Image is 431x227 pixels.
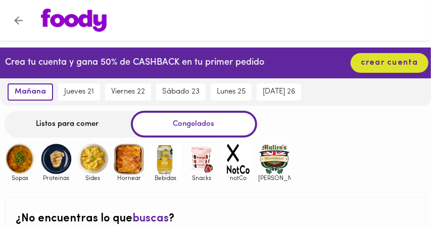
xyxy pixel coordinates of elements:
[257,83,301,101] button: [DATE] 26
[4,174,36,181] span: Sopas
[382,178,431,227] iframe: Messagebird Livechat Widget
[131,111,257,138] div: Congelados
[113,143,146,175] img: Hornear
[258,143,291,175] img: mullens
[185,174,218,181] span: Snacks
[132,213,169,224] span: buscas
[105,83,151,101] button: viernes 22
[4,143,36,175] img: Sopas
[40,143,73,175] img: Proteinas
[149,174,182,181] span: Bebidas
[361,58,418,68] span: crear cuenta
[217,87,246,97] span: lunes 25
[16,213,415,225] h2: ¿No encuentras lo que ?
[64,87,94,97] span: jueves 21
[162,87,200,97] span: sábado 23
[222,174,255,181] span: notCo
[185,143,218,175] img: Snacks
[76,143,109,175] img: Sides
[351,53,428,73] button: crear cuenta
[5,111,131,138] div: Listos para comer
[76,174,109,181] span: Sides
[41,9,107,32] img: logo.png
[222,143,255,175] img: notCo
[40,174,73,181] span: Proteinas
[8,83,53,101] button: mañana
[211,83,252,101] button: lunes 25
[111,87,145,97] span: viernes 22
[6,8,31,33] button: Volver
[149,143,182,175] img: Bebidas
[156,83,206,101] button: sábado 23
[5,57,264,70] p: Crea tu cuenta y gana 50% de CASHBACK en tu primer pedido
[15,87,46,97] span: mañana
[258,174,291,181] span: [PERSON_NAME]
[58,83,100,101] button: jueves 21
[263,87,295,97] span: [DATE] 26
[113,174,146,181] span: Hornear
